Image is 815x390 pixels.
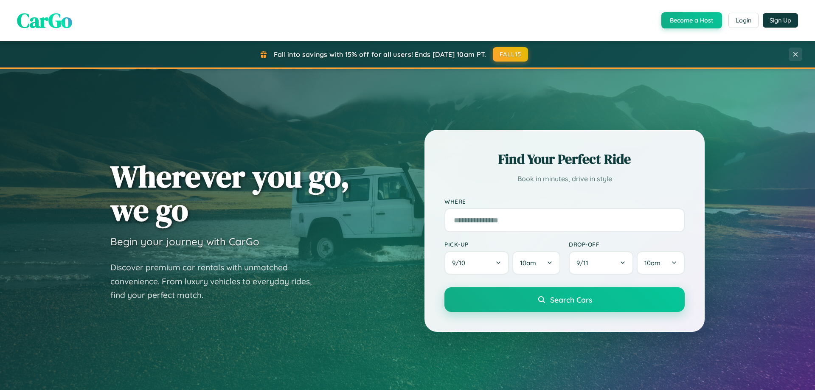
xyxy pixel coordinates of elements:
[644,259,660,267] span: 10am
[444,150,685,168] h2: Find Your Perfect Ride
[452,259,469,267] span: 9 / 10
[569,251,633,275] button: 9/11
[728,13,759,28] button: Login
[444,241,560,248] label: Pick-up
[274,50,486,59] span: Fall into savings with 15% off for all users! Ends [DATE] 10am PT.
[576,259,593,267] span: 9 / 11
[637,251,685,275] button: 10am
[661,12,722,28] button: Become a Host
[550,295,592,304] span: Search Cars
[110,160,350,227] h1: Wherever you go, we go
[444,173,685,185] p: Book in minutes, drive in style
[763,13,798,28] button: Sign Up
[110,261,323,302] p: Discover premium car rentals with unmatched convenience. From luxury vehicles to everyday rides, ...
[444,198,685,205] label: Where
[493,47,528,62] button: FALL15
[512,251,560,275] button: 10am
[444,251,509,275] button: 9/10
[17,6,72,34] span: CarGo
[569,241,685,248] label: Drop-off
[110,235,259,248] h3: Begin your journey with CarGo
[520,259,536,267] span: 10am
[444,287,685,312] button: Search Cars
